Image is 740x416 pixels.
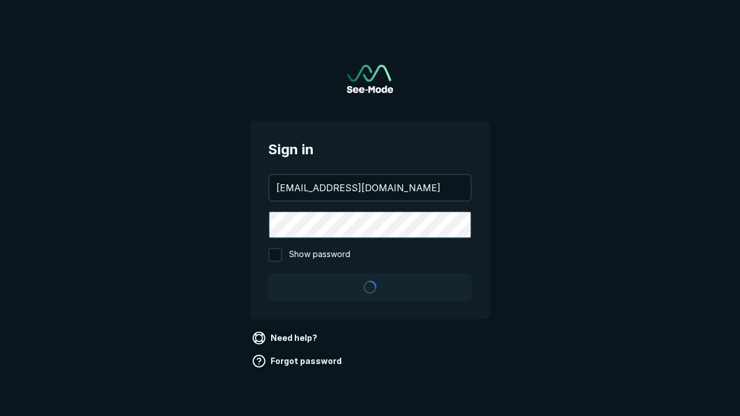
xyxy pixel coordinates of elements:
a: Need help? [250,329,322,347]
span: Show password [289,248,350,262]
input: your@email.com [269,175,471,200]
a: Go to sign in [347,65,393,93]
img: See-Mode Logo [347,65,393,93]
a: Forgot password [250,352,346,370]
span: Sign in [268,139,472,160]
